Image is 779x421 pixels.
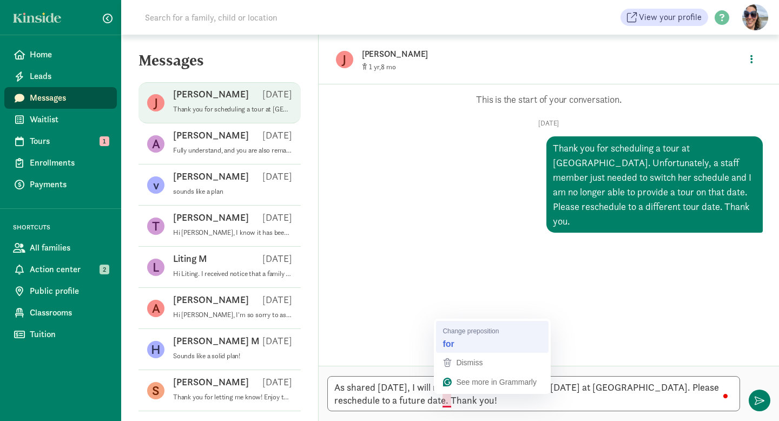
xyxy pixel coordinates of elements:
p: Hi [PERSON_NAME], I'm so sorry to ask this, and our staffing has changed on [DATE], and we can no... [173,311,292,319]
p: [PERSON_NAME] [173,211,249,224]
p: [PERSON_NAME] [173,376,249,389]
figure: S [147,382,164,399]
p: [PERSON_NAME] [173,88,249,101]
p: [DATE] [262,88,292,101]
figure: H [147,341,164,358]
a: Home [4,44,117,65]
div: Thank you for scheduling a tour at [GEOGRAPHIC_DATA]. Unfortunately, a staff member just needed t... [546,136,763,233]
p: [DATE] [262,252,292,265]
figure: A [147,300,164,317]
p: [DATE] [335,119,763,128]
a: Action center 2 [4,259,117,280]
p: Fully understand, and you are also remaining on the wait list. Sorry for the delayed reply. I was... [173,146,292,155]
input: Search for a family, child or location [138,6,442,28]
p: [PERSON_NAME] [173,293,249,306]
a: Tours 1 [4,130,117,152]
a: Payments [4,174,117,195]
p: [DATE] [262,376,292,389]
p: Liting M [173,252,207,265]
span: 1 [100,136,109,146]
p: [PERSON_NAME] [173,129,249,142]
span: Payments [30,178,108,191]
span: Home [30,48,108,61]
figure: A [147,135,164,153]
a: Waitlist [4,109,117,130]
p: Hi [PERSON_NAME], I know it has been a very long time, and unexpectedly, I have an opening at [GE... [173,228,292,237]
a: View your profile [620,9,708,26]
span: Tuition [30,328,108,341]
span: View your profile [639,11,702,24]
p: Hi Liting. I received notice that a family needs to leave Lighthouse due to relocating to a diffe... [173,269,292,278]
span: Waitlist [30,113,108,126]
figure: v [147,176,164,194]
p: [PERSON_NAME] [173,170,249,183]
span: Classrooms [30,306,108,319]
p: [DATE] [262,293,292,306]
span: 1 [369,62,381,71]
p: sounds like a plan [173,187,292,196]
a: Tuition [4,324,117,345]
span: 8 [381,62,396,71]
p: Thank you for letting me know! Enjoy the rest of summer! [173,393,292,402]
p: Sounds like a solid plan! [173,352,292,360]
a: All families [4,237,117,259]
a: Leads [4,65,117,87]
span: 2 [100,265,109,274]
h5: Messages [121,52,318,78]
p: Thank you for scheduling a tour at [GEOGRAPHIC_DATA]. Unfortunately, a staff member just needed t... [173,105,292,114]
figure: J [336,51,353,68]
a: Messages [4,87,117,109]
p: This is the start of your conversation. [335,93,763,106]
a: Classrooms [4,302,117,324]
span: All families [30,241,108,254]
p: [PERSON_NAME] [362,47,703,62]
span: Action center [30,263,108,276]
a: Enrollments [4,152,117,174]
span: Enrollments [30,156,108,169]
p: [DATE] [262,129,292,142]
span: Public profile [30,285,108,298]
figure: J [147,94,164,111]
p: [DATE] [262,211,292,224]
span: Tours [30,135,108,148]
figure: T [147,218,164,235]
figure: L [147,259,164,276]
span: Leads [30,70,108,83]
a: Public profile [4,280,117,302]
p: [DATE] [262,334,292,347]
p: [DATE] [262,170,292,183]
textarea: To enrich screen reader interactions, please activate Accessibility in Grammarly extension settings [327,376,740,411]
span: Messages [30,91,108,104]
p: [PERSON_NAME] M [173,334,260,347]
